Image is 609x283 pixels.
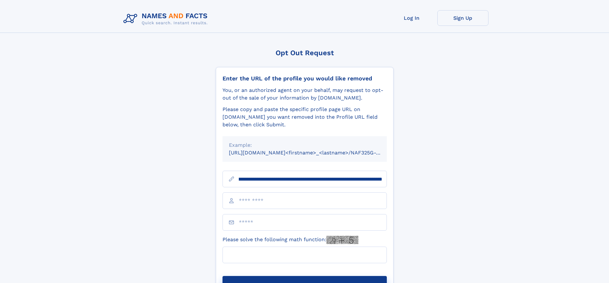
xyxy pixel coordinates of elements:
[216,49,394,57] div: Opt Out Request
[437,10,488,26] a: Sign Up
[229,150,399,156] small: [URL][DOMAIN_NAME]<firstname>_<lastname>/NAF325G-xxxxxxxx
[229,141,380,149] div: Example:
[223,236,358,244] label: Please solve the following math function:
[121,10,213,27] img: Logo Names and Facts
[386,10,437,26] a: Log In
[223,86,387,102] div: You, or an authorized agent on your behalf, may request to opt-out of the sale of your informatio...
[223,75,387,82] div: Enter the URL of the profile you would like removed
[223,106,387,129] div: Please copy and paste the specific profile page URL on [DOMAIN_NAME] you want removed into the Pr...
